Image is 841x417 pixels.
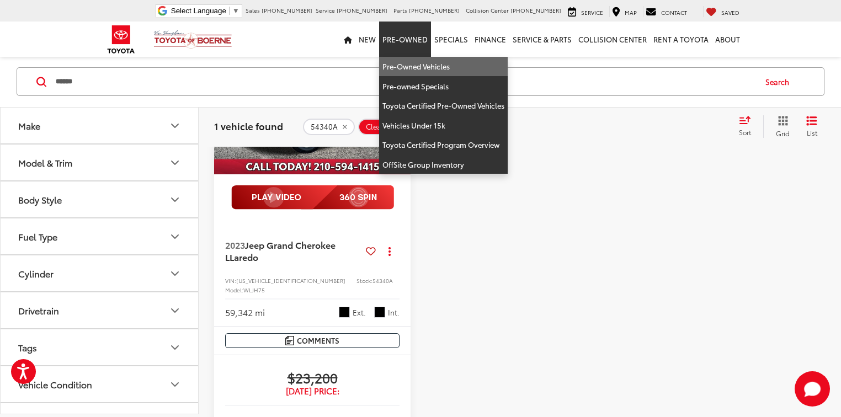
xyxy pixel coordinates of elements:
a: Specials [431,22,471,57]
button: Search [755,68,805,96]
span: Stock: [356,276,372,285]
button: MakeMake [1,108,199,144]
button: Vehicle ConditionVehicle Condition [1,367,199,403]
span: Ext. [353,307,366,318]
span: 54340A [311,122,338,131]
a: My Saved Vehicles [703,6,742,17]
span: 1 vehicle found [214,120,283,133]
span: Grid [776,129,790,138]
div: Drivetrain [18,306,59,316]
span: List [806,128,817,137]
div: Cylinder [18,269,54,279]
a: Toyota Certified Program Overview [379,135,508,155]
a: OffSite Group Inventory [379,155,508,174]
img: Comments [285,336,294,345]
span: [PHONE_NUMBER] [262,6,312,14]
div: Tags [168,341,182,354]
a: Pre-Owned Vehicles [379,57,508,77]
span: $23,200 [225,369,400,386]
a: New [355,22,379,57]
a: Service & Parts: Opens in a new tab [509,22,575,57]
a: 2023Jeep Grand Cherokee LLaredo [225,239,361,264]
span: Collision Center [466,6,509,14]
a: About [712,22,743,57]
span: [PHONE_NUMBER] [337,6,387,14]
svg: Start Chat [795,371,830,407]
button: List View [798,116,826,138]
span: Model: [225,286,243,294]
span: 2023 [225,238,245,251]
span: Saved [721,8,739,17]
span: [PHONE_NUMBER] [510,6,561,14]
a: Rent a Toyota [650,22,712,57]
div: Drivetrain [168,304,182,317]
span: 54340A [372,276,393,285]
div: Tags [18,343,37,353]
div: Model & Trim [168,156,182,169]
span: Sales [246,6,260,14]
img: Vic Vaughan Toyota of Boerne [153,30,232,49]
button: remove 54340A [303,119,355,135]
a: Finance [471,22,509,57]
div: 59,342 mi [225,306,265,319]
button: Grid View [763,116,798,138]
a: Collision Center [575,22,650,57]
span: [US_VEHICLE_IDENTIFICATION_NUMBER] [236,276,345,285]
span: Contact [661,8,687,17]
span: VIN: [225,276,236,285]
div: Fuel Type [168,230,182,243]
a: Contact [643,6,690,17]
span: WLJH75 [243,286,265,294]
a: Vehicles Under 15k [379,116,508,136]
a: Select Language​ [171,7,239,15]
div: Vehicle Condition [18,379,92,390]
img: full motion video [231,185,394,210]
div: Cylinder [168,267,182,280]
button: Clear All [358,119,402,135]
a: Map [609,6,640,17]
span: Sort [739,128,751,137]
a: Home [340,22,355,57]
span: [DATE] Price: [225,386,400,397]
span: Clear All [366,122,395,131]
button: TagsTags [1,330,199,366]
div: Body Style [168,193,182,206]
span: Comments [297,335,339,346]
img: Toyota [100,22,142,57]
a: Pre-Owned [379,22,431,57]
button: Select sort value [733,116,763,138]
div: Vehicle Condition [168,378,182,391]
button: Body StyleBody Style [1,182,199,218]
div: Body Style [18,195,62,205]
div: Make [168,119,182,132]
a: Service [565,6,606,17]
span: Int. [388,307,400,318]
span: Black [339,307,350,318]
a: Toyota Certified Pre-Owned Vehicles [379,96,508,116]
span: Parts [393,6,407,14]
button: Actions [380,242,400,261]
button: Fuel TypeFuel Type [1,219,199,255]
span: Map [625,8,637,17]
input: Search by Make, Model, or Keyword [55,69,755,95]
button: DrivetrainDrivetrain [1,293,199,329]
button: Model & TrimModel & Trim [1,145,199,181]
span: dropdown dots [388,247,391,255]
span: Black [374,307,385,318]
button: Toggle Chat Window [795,371,830,407]
button: Comments [225,333,400,348]
span: Service [581,8,603,17]
span: Laredo [230,250,258,263]
div: Fuel Type [18,232,57,242]
a: Pre-owned Specials [379,77,508,97]
span: Jeep Grand Cherokee L [225,238,336,263]
button: CylinderCylinder [1,256,199,292]
span: Select Language [171,7,226,15]
span: ▼ [232,7,239,15]
div: Model & Trim [18,158,72,168]
div: Make [18,121,40,131]
span: [PHONE_NUMBER] [409,6,460,14]
span: Service [316,6,335,14]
